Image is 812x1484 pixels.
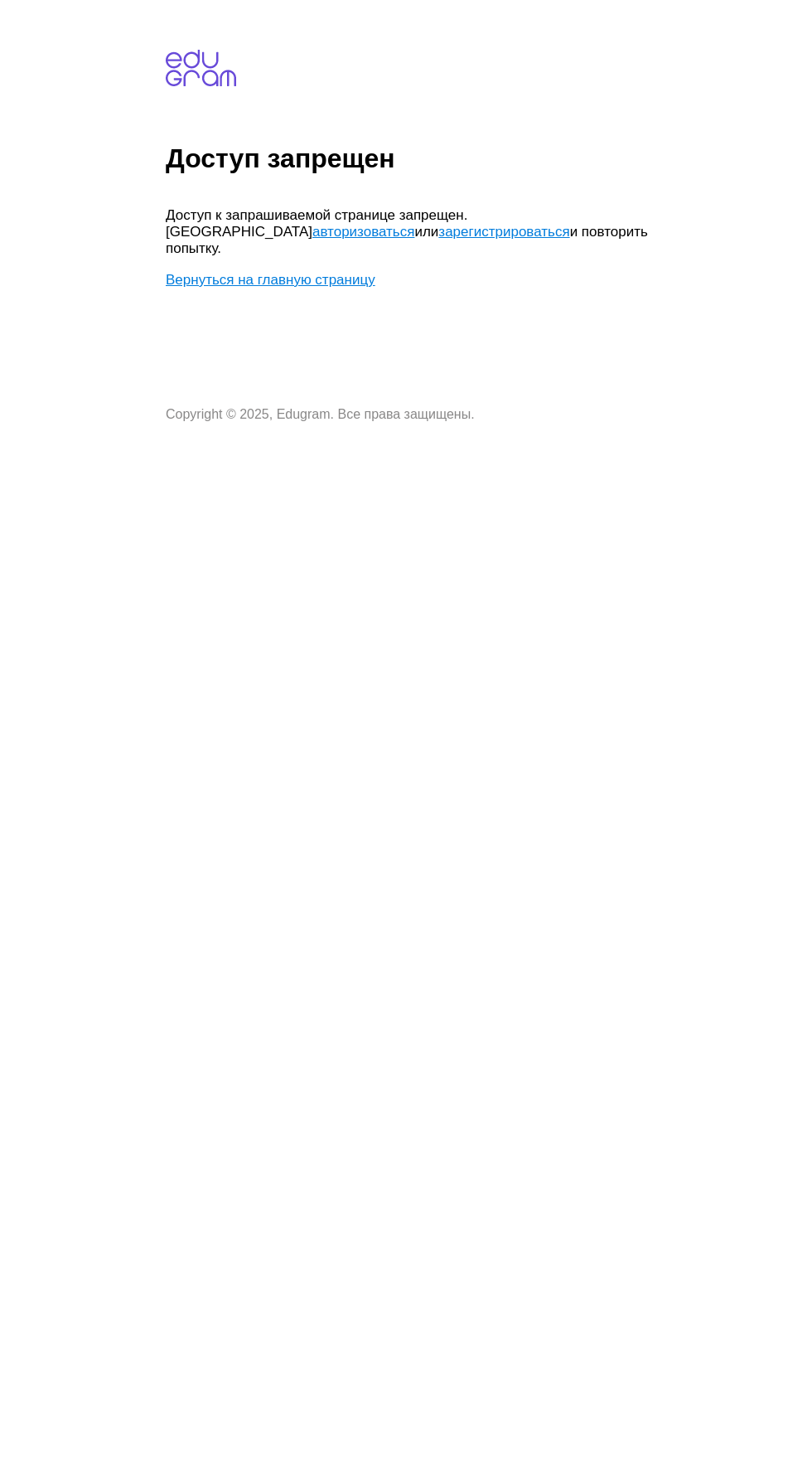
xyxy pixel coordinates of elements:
[166,272,375,288] a: Вернуться на главную страницу
[166,143,805,174] h1: Доступ запрещен
[166,407,663,422] p: Copyright © 2025, Edugram. Все права защищены.
[312,224,414,240] a: авторизоваться
[438,224,569,240] a: зарегистрироваться
[166,50,236,86] img: edugram.com
[166,207,663,257] p: Доступ к запрашиваемой странице запрещен. [GEOGRAPHIC_DATA] или и повторить попытку.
